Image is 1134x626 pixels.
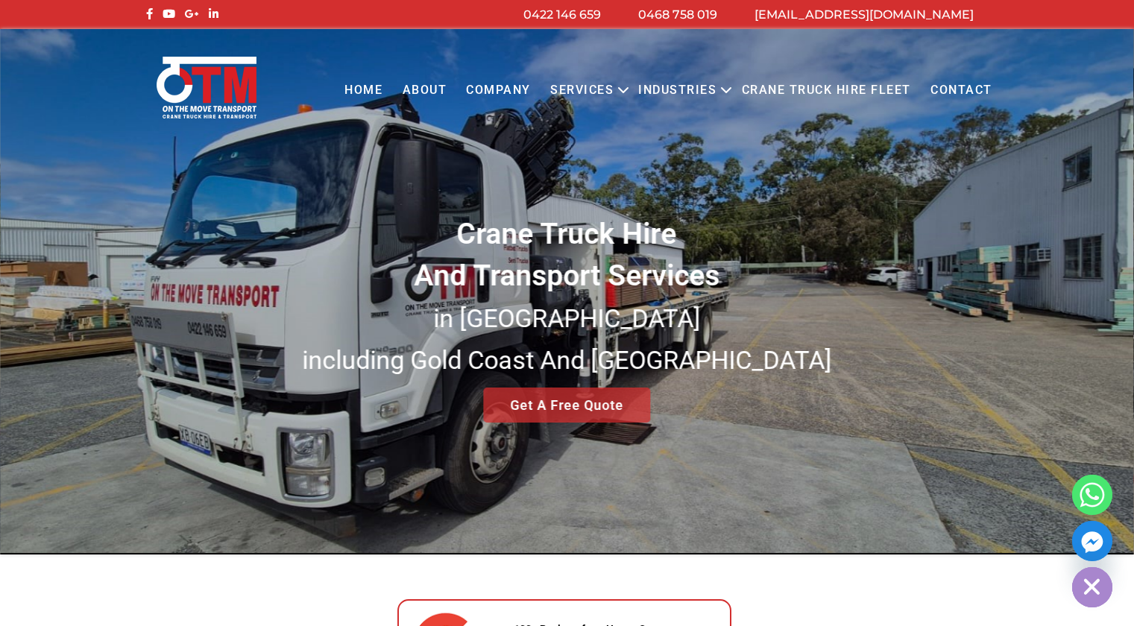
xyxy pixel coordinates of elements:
a: About [392,70,456,111]
a: Whatsapp [1072,475,1112,515]
a: 0422 146 659 [523,7,601,22]
a: [EMAIL_ADDRESS][DOMAIN_NAME] [755,7,974,22]
small: in [GEOGRAPHIC_DATA] including Gold Coast And [GEOGRAPHIC_DATA] [302,303,831,375]
a: Get A Free Quote [483,388,650,423]
a: Services [541,70,623,111]
a: Crane Truck Hire Fleet [731,70,920,111]
a: Industries [629,70,726,111]
a: Contact [921,70,1002,111]
a: COMPANY [456,70,541,111]
a: Home [335,70,392,111]
a: 0468 758 019 [638,7,717,22]
a: Facebook_Messenger [1072,521,1112,561]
